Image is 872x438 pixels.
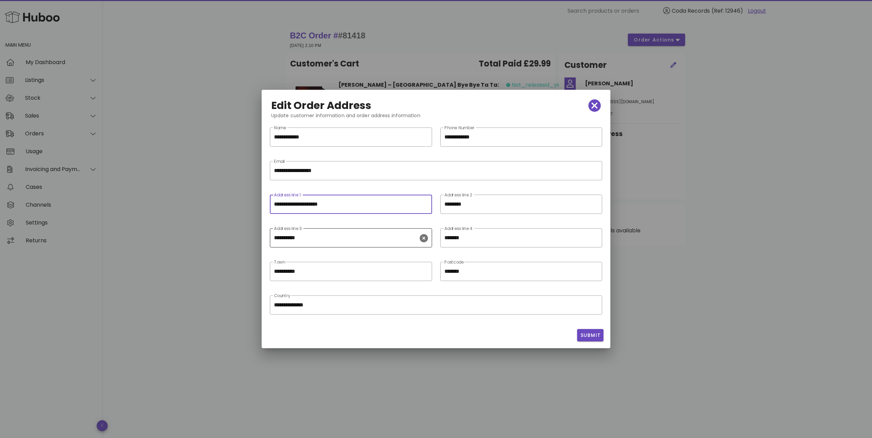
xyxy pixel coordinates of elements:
label: Address line 2 [444,193,472,198]
button: clear icon [420,234,428,242]
label: Address line 3 [274,226,302,231]
label: Address line 1 [274,193,301,198]
label: Address line 4 [444,226,473,231]
label: Country [274,293,290,299]
button: Submit [577,329,604,341]
label: Name [274,125,286,131]
label: Email [274,159,285,164]
label: Town [274,260,285,265]
span: Submit [580,332,601,339]
label: Phone Number [444,125,475,131]
label: Postcode [444,260,464,265]
h2: Edit Order Address [271,100,372,111]
div: Update customer information and order address information [266,112,606,125]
